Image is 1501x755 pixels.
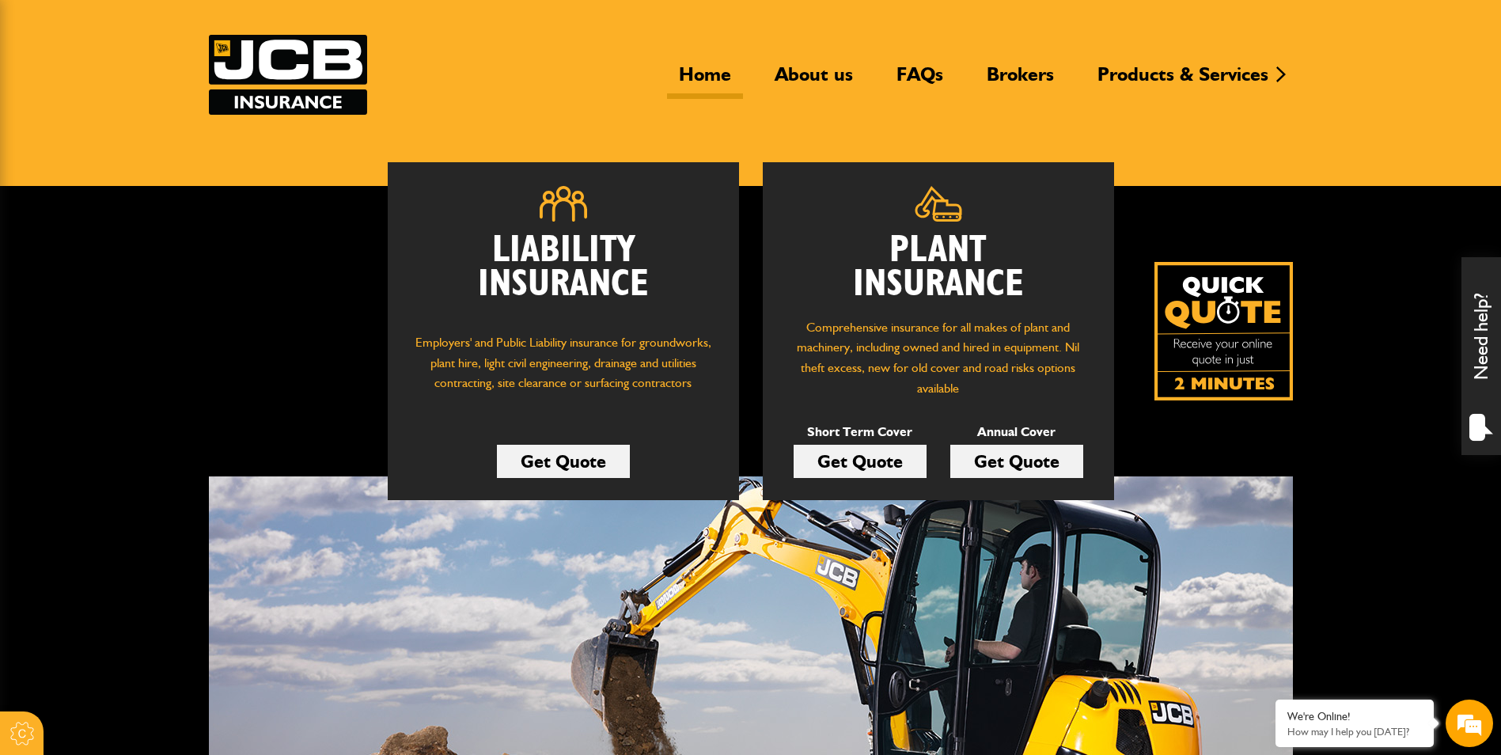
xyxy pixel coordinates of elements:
a: Brokers [975,63,1066,99]
a: Get Quote [497,445,630,478]
a: FAQs [885,63,955,99]
img: JCB Insurance Services logo [209,35,367,115]
a: Products & Services [1086,63,1280,99]
p: Annual Cover [950,422,1083,442]
p: Employers' and Public Liability insurance for groundworks, plant hire, light civil engineering, d... [411,332,715,408]
a: Get your insurance quote isn just 2-minutes [1154,262,1293,400]
h2: Liability Insurance [411,233,715,317]
h2: Plant Insurance [787,233,1090,302]
p: Short Term Cover [794,422,927,442]
a: About us [763,63,865,99]
a: Get Quote [794,445,927,478]
a: Home [667,63,743,99]
div: Need help? [1461,257,1501,455]
a: JCB Insurance Services [209,35,367,115]
img: Quick Quote [1154,262,1293,400]
a: Get Quote [950,445,1083,478]
p: How may I help you today? [1287,726,1422,738]
div: We're Online! [1287,710,1422,723]
p: Comprehensive insurance for all makes of plant and machinery, including owned and hired in equipm... [787,317,1090,398]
